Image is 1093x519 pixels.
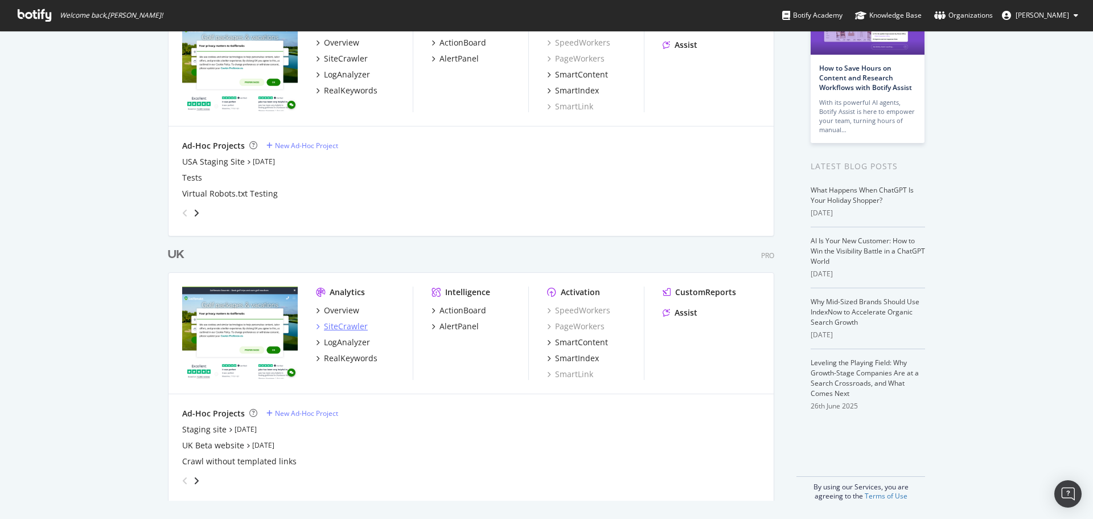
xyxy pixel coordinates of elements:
a: Leveling the Playing Field: Why Growth-Stage Companies Are at a Search Crossroads, and What Comes... [811,358,919,398]
a: Crawl without templated links [182,456,297,467]
a: LogAnalyzer [316,337,370,348]
div: angle-right [192,207,200,219]
div: By using our Services, you are agreeing to the [796,476,925,501]
div: LogAnalyzer [324,337,370,348]
span: Welcome back, [PERSON_NAME] ! [60,11,163,20]
a: SmartIndex [547,353,599,364]
a: New Ad-Hoc Project [266,408,338,418]
a: Assist [663,307,697,318]
div: Assist [675,307,697,318]
a: Overview [316,37,359,48]
a: [DATE] [252,440,274,450]
div: Open Intercom Messenger [1054,480,1082,508]
div: Analytics [330,287,365,298]
div: angle-left [178,204,192,222]
a: ActionBoard [432,37,486,48]
div: [DATE] [811,208,925,218]
a: ActionBoard [432,305,486,316]
a: SpeedWorkers [547,305,610,316]
div: ActionBoard [439,37,486,48]
a: PageWorkers [547,53,605,64]
img: www.golfbreaks.com/en-gb/ [182,287,298,379]
a: SpeedWorkers [547,37,610,48]
a: [DATE] [235,424,257,434]
img: www.golfbreaks.com/en-us/ [182,19,298,111]
a: AlertPanel [432,321,479,332]
a: New Ad-Hoc Project [266,141,338,150]
a: PageWorkers [547,321,605,332]
div: With its powerful AI agents, Botify Assist is here to empower your team, turning hours of manual… [819,98,916,134]
a: UK Beta website [182,440,244,451]
a: RealKeywords [316,85,377,96]
div: Organizations [934,10,993,21]
a: Tests [182,172,202,183]
a: SiteCrawler [316,53,368,64]
div: New Ad-Hoc Project [275,141,338,150]
div: 26th June 2025 [811,401,925,411]
div: SmartContent [555,337,608,348]
div: SmartIndex [555,353,599,364]
div: SiteCrawler [324,53,368,64]
a: UK [168,247,189,263]
a: Overview [316,305,359,316]
div: ActionBoard [439,305,486,316]
a: SmartContent [547,337,608,348]
div: Botify Academy [782,10,843,21]
div: [DATE] [811,269,925,279]
a: USA Staging Site [182,156,245,167]
span: Tom Duncombe [1016,10,1069,20]
div: SiteCrawler [324,321,368,332]
div: Latest Blog Posts [811,160,925,173]
div: AlertPanel [439,53,479,64]
a: [DATE] [253,157,275,166]
div: [DATE] [811,330,925,340]
div: Ad-Hoc Projects [182,140,245,152]
div: Intelligence [445,287,490,298]
a: How to Save Hours on Content and Research Workflows with Botify Assist [819,63,912,92]
div: angle-left [178,472,192,490]
div: Overview [324,305,359,316]
div: SmartContent [555,69,608,80]
div: Assist [675,39,697,51]
a: Virtual Robots.txt Testing [182,188,278,199]
a: SmartLink [547,101,593,112]
a: Staging site [182,424,227,435]
a: Why Mid-Sized Brands Should Use IndexNow to Accelerate Organic Search Growth [811,297,919,327]
a: RealKeywords [316,353,377,364]
div: LogAnalyzer [324,69,370,80]
a: AI Is Your New Customer: How to Win the Visibility Battle in a ChatGPT World [811,236,925,266]
a: What Happens When ChatGPT Is Your Holiday Shopper? [811,185,914,205]
a: AlertPanel [432,53,479,64]
div: UK [168,247,184,263]
button: [PERSON_NAME] [993,6,1087,24]
div: Overview [324,37,359,48]
div: Ad-Hoc Projects [182,408,245,419]
div: New Ad-Hoc Project [275,408,338,418]
div: RealKeywords [324,85,377,96]
a: Assist [663,39,697,51]
div: SmartIndex [555,85,599,96]
div: angle-right [192,475,200,487]
a: SiteCrawler [316,321,368,332]
div: Knowledge Base [855,10,922,21]
a: SmartContent [547,69,608,80]
a: Terms of Use [865,491,907,501]
a: CustomReports [663,287,736,298]
div: RealKeywords [324,353,377,364]
div: SmartLink [547,369,593,380]
div: Activation [561,287,600,298]
a: LogAnalyzer [316,69,370,80]
div: CustomReports [675,287,736,298]
div: Pro [761,251,774,260]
